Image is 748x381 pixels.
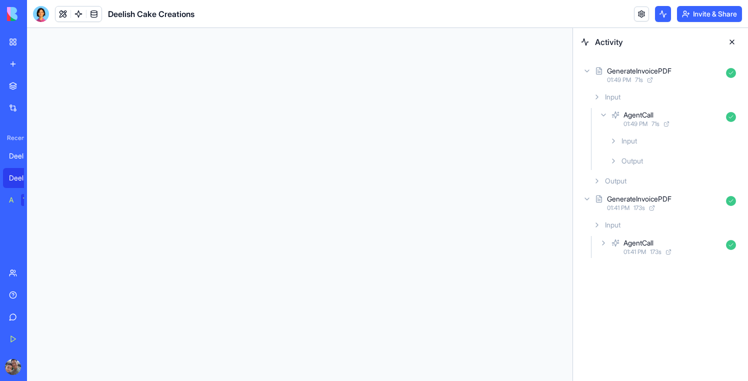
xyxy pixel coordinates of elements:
[3,190,43,210] a: AI Logo GeneratorTRY
[633,204,645,212] span: 173 s
[607,194,671,204] div: GenerateInvoicePDF
[607,204,629,212] span: 01:41 PM
[9,151,37,161] div: Deelish Cake Creations
[607,76,631,84] span: 01:49 PM
[595,36,718,48] span: Activity
[9,173,37,183] div: Deelish Cake Creations
[623,238,653,248] div: AgentCall
[651,120,659,128] span: 71 s
[623,248,646,256] span: 01:41 PM
[3,168,43,188] a: Deelish Cake Creations
[21,194,37,206] div: TRY
[621,136,637,146] span: Input
[605,176,626,186] span: Output
[5,359,21,375] img: ACg8ocIIcU0TLTrva3odJ1sJE6rc0_wTt6-1CV0mvU2YbrGriTx19wGbhA=s96-c
[605,220,620,230] span: Input
[3,134,24,142] span: Recent
[650,248,661,256] span: 173 s
[621,156,643,166] span: Output
[677,6,742,22] button: Invite & Share
[607,66,671,76] div: GenerateInvoicePDF
[635,76,643,84] span: 71 s
[9,195,14,205] div: AI Logo Generator
[623,120,647,128] span: 01:49 PM
[108,8,194,20] span: Deelish Cake Creations
[623,110,653,120] div: AgentCall
[605,92,620,102] span: Input
[3,146,43,166] a: Deelish Cake Creations
[7,7,69,21] img: logo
